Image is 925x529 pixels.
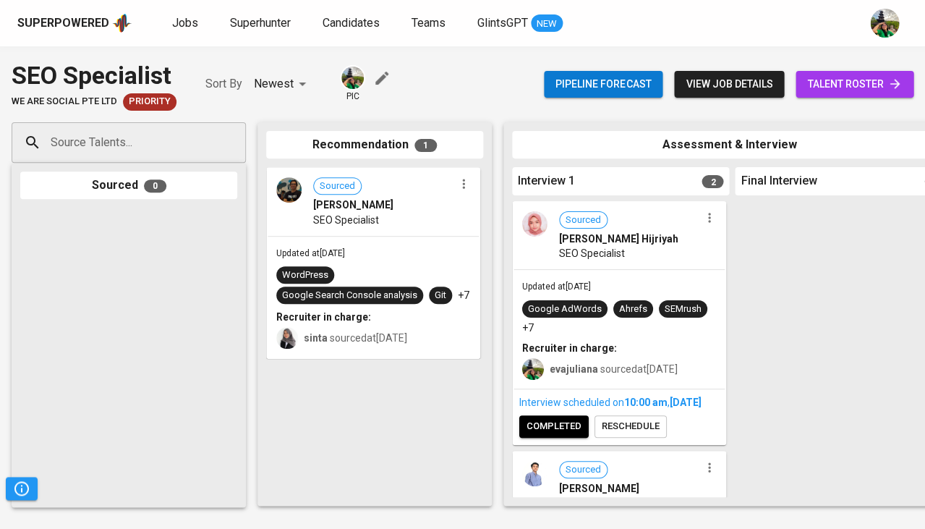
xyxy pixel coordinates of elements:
span: SEO Specialist [559,496,625,510]
span: view job details [686,75,772,93]
a: talent roster [796,71,913,98]
img: eva@glints.com [522,358,544,380]
span: Interview 1 [518,173,575,190]
div: pic [340,65,365,103]
span: Pipeline forecast [555,75,651,93]
span: Jobs [172,16,198,30]
img: eva@glints.com [870,9,899,38]
span: sourced at [DATE] [304,332,407,344]
span: talent roster [807,75,902,93]
button: Pipeline forecast [544,71,662,98]
div: Google AdWords [528,302,602,316]
button: Pipeline Triggers [6,477,38,500]
span: Updated at [DATE] [276,248,345,258]
span: Priority [123,95,176,109]
span: 1 [414,139,437,152]
span: Sourced [314,179,361,193]
span: NEW [531,17,563,31]
span: Teams [412,16,446,30]
div: SEO Specialist [12,58,176,93]
div: Ahrefs [619,302,647,316]
span: Sourced [560,463,607,477]
img: 233332f87745e84aed340300fc567a5b.jpg [522,461,547,486]
div: Git [435,289,446,302]
span: completed [527,418,581,435]
button: completed [519,415,589,438]
span: We Are Social Pte Ltd [12,95,117,109]
a: Superhunter [230,14,294,33]
div: Superpowered [17,15,109,32]
span: sourced at [DATE] [550,363,678,375]
a: GlintsGPT NEW [477,14,563,33]
img: 2be4f595bca07458322d48a6c836c907.jpg [522,211,547,237]
img: c248f3267d42ac56a618c3c38d995b3c.jpg [276,177,302,203]
span: [PERSON_NAME] [313,198,393,212]
div: New Job received from Demand Team [123,93,176,111]
div: Recommendation [266,131,483,159]
span: SEO Specialist [313,213,379,227]
span: SEO Specialist [559,246,625,261]
img: app logo [112,12,132,34]
img: eva@glints.com [341,67,364,89]
div: Sourced[PERSON_NAME] HijriyahSEO SpecialistUpdated at[DATE]Google AdWordsAhrefsSEMrush+7Recruiter... [512,201,726,445]
button: view job details [674,71,784,98]
b: evajuliana [550,363,598,375]
span: Sourced [560,213,607,227]
b: sinta [304,332,328,344]
b: Recruiter in charge: [522,342,617,354]
span: Final Interview [741,173,817,190]
span: 2 [702,175,723,188]
span: Updated at [DATE] [522,282,591,292]
span: [PERSON_NAME] Hijriyah [559,232,678,246]
img: sinta.windasari@glints.com [276,327,298,349]
span: [PERSON_NAME] [559,481,639,496]
p: +7 [522,321,534,335]
span: GlintsGPT [477,16,528,30]
a: Superpoweredapp logo [17,12,132,34]
div: Interview scheduled on , [519,395,719,410]
div: WordPress [282,268,328,282]
div: Google Search Console analysis [282,289,417,302]
div: Sourced [20,172,237,200]
a: Candidates [323,14,383,33]
span: Superhunter [230,16,291,30]
div: Sourced[PERSON_NAME]SEO SpecialistUpdated at[DATE]WordPressGoogle Search Console analysisGit+7Rec... [266,167,480,359]
span: 10:00 AM [624,397,668,408]
a: Teams [412,14,448,33]
div: SEMrush [665,302,702,316]
b: Recruiter in charge: [276,311,371,323]
p: Newest [254,75,294,93]
span: 0 [144,179,166,192]
div: Newest [254,71,311,98]
button: Open [238,141,241,144]
p: Sort By [205,75,242,93]
button: reschedule [594,415,667,438]
span: reschedule [602,418,660,435]
p: +7 [458,288,469,302]
span: Candidates [323,16,380,30]
a: Jobs [172,14,201,33]
span: [DATE] [670,397,702,408]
